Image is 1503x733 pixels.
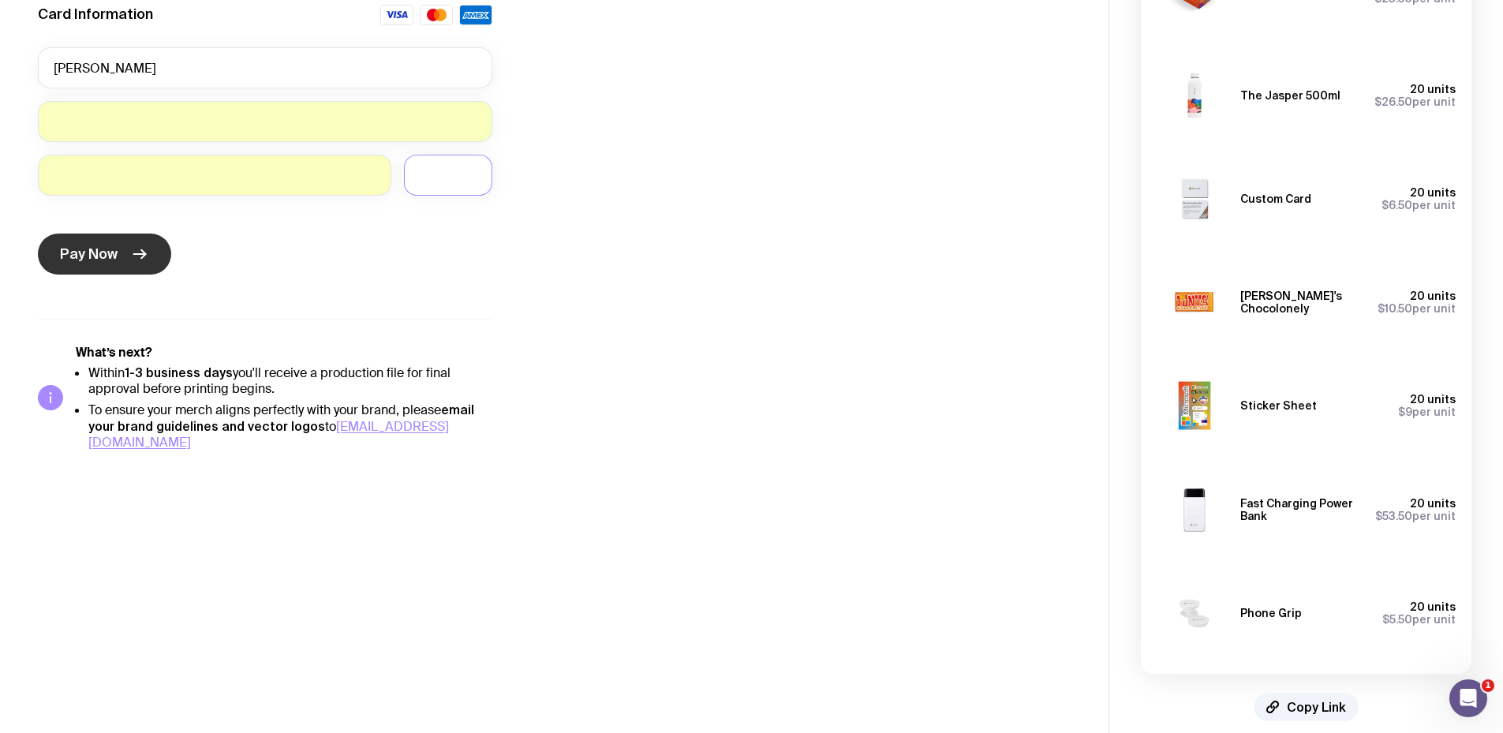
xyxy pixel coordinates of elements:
[1374,95,1456,108] span: per unit
[76,345,492,361] h5: What’s next?
[88,365,492,397] li: Within you'll receive a production file for final approval before printing begins.
[1254,693,1359,721] button: Copy Link
[1375,510,1412,522] span: $53.50
[1482,679,1494,692] span: 1
[38,234,171,275] button: Pay Now
[1287,699,1346,715] span: Copy Link
[88,402,474,433] strong: email your brand guidelines and vector logos
[1398,406,1456,418] span: per unit
[1374,95,1412,108] span: $26.50
[60,245,118,264] span: Pay Now
[1410,497,1456,510] span: 20 units
[1240,497,1363,522] h3: Fast Charging Power Bank
[1382,613,1412,626] span: $5.50
[1410,393,1456,406] span: 20 units
[1382,613,1456,626] span: per unit
[1449,679,1487,717] iframe: Intercom live chat
[88,418,449,451] a: [EMAIL_ADDRESS][DOMAIN_NAME]
[1375,510,1456,522] span: per unit
[1240,399,1317,412] h3: Sticker Sheet
[38,5,153,24] label: Card Information
[38,47,492,88] input: Full name
[1378,302,1456,315] span: per unit
[1240,89,1340,102] h3: The Jasper 500ml
[1398,406,1412,418] span: $9
[1381,199,1456,211] span: per unit
[1240,290,1365,315] h3: [PERSON_NAME]'s Chocolonely
[88,402,492,451] li: To ensure your merch aligns perfectly with your brand, please to
[1410,600,1456,613] span: 20 units
[54,167,376,182] iframe: Secure expiration date input frame
[1381,199,1412,211] span: $6.50
[1240,607,1302,619] h3: Phone Grip
[54,114,477,129] iframe: Secure card number input frame
[1410,186,1456,199] span: 20 units
[1240,193,1311,205] h3: Custom Card
[1378,302,1412,315] span: $10.50
[1410,290,1456,302] span: 20 units
[125,365,233,380] strong: 1-3 business days
[1410,83,1456,95] span: 20 units
[420,167,477,182] iframe: Secure CVC input frame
